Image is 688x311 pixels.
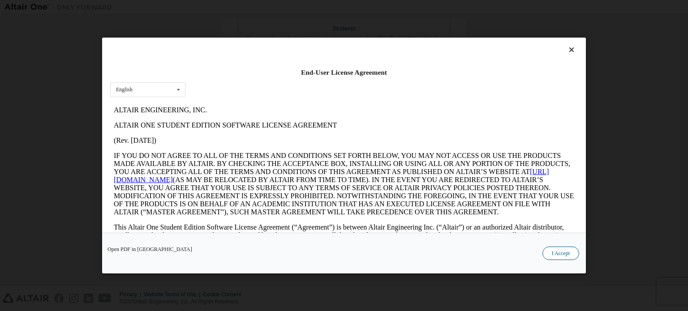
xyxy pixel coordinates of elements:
[116,87,133,92] div: English
[110,68,578,77] div: End-User License Agreement
[542,247,579,260] button: I Accept
[4,19,464,27] p: ALTAIR ONE STUDENT EDITION SOFTWARE LICENSE AGREEMENT
[4,49,464,114] p: IF YOU DO NOT AGREE TO ALL OF THE TERMS AND CONDITIONS SET FORTH BELOW, YOU MAY NOT ACCESS OR USE...
[4,121,464,153] p: This Altair One Student Edition Software License Agreement (“Agreement”) is between Altair Engine...
[4,34,464,42] p: (Rev. [DATE])
[4,4,464,12] p: ALTAIR ENGINEERING, INC.
[4,65,439,81] a: [URL][DOMAIN_NAME]
[107,247,192,252] a: Open PDF in [GEOGRAPHIC_DATA]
